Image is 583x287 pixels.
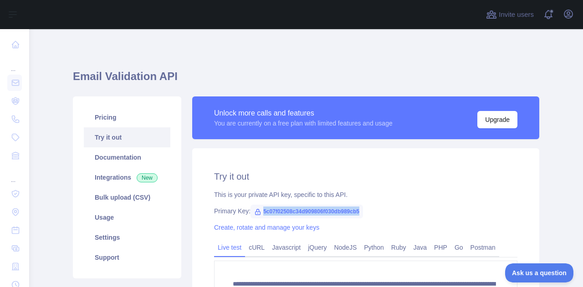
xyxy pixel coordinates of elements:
a: Postman [467,240,499,255]
a: Bulk upload (CSV) [84,187,170,207]
span: 5c07f02508c34d909806f030db989cb5 [251,205,363,218]
h2: Try it out [214,170,517,183]
a: Usage [84,207,170,227]
div: This is your private API key, specific to this API. [214,190,517,199]
a: Go [451,240,467,255]
span: Invite users [499,10,534,20]
a: jQuery [304,240,330,255]
div: ... [7,55,22,73]
a: Settings [84,227,170,247]
a: Try it out [84,127,170,147]
div: You are currently on a free plan with limited features and usage [214,119,393,128]
a: Ruby [388,240,410,255]
a: Python [360,240,388,255]
a: Pricing [84,107,170,127]
div: Unlock more calls and features [214,108,393,119]
span: New [137,173,158,182]
a: cURL [245,240,268,255]
button: Invite users [484,7,536,22]
a: Javascript [268,240,304,255]
a: NodeJS [330,240,360,255]
div: Primary Key: [214,206,517,216]
a: Documentation [84,147,170,167]
a: Create, rotate and manage your keys [214,224,319,231]
div: ... [7,166,22,184]
button: Upgrade [477,111,517,128]
a: Java [410,240,431,255]
a: Live test [214,240,245,255]
a: PHP [430,240,451,255]
a: Support [84,247,170,267]
a: Integrations New [84,167,170,187]
h1: Email Validation API [73,69,539,91]
iframe: Toggle Customer Support [505,263,574,282]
